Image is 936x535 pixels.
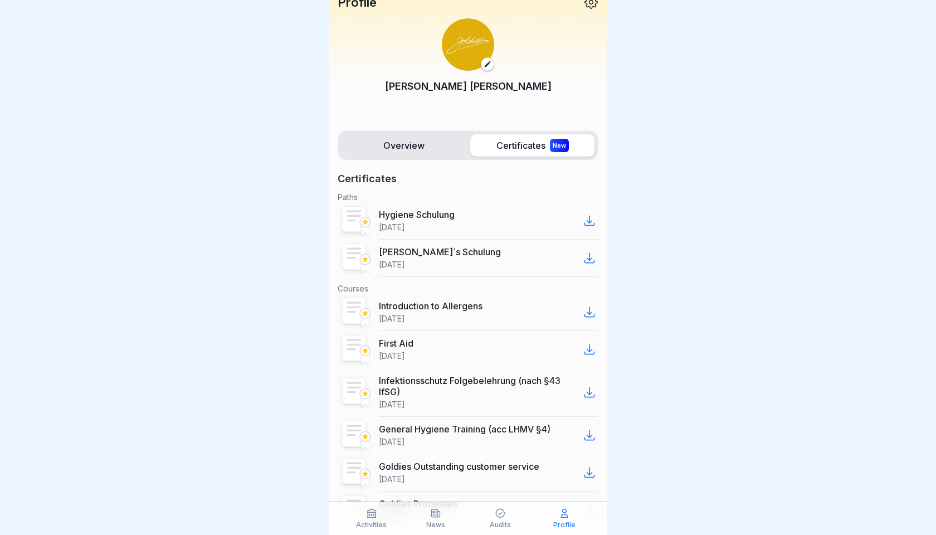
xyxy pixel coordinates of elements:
[550,139,569,152] div: New
[379,375,581,397] p: Infektionsschutz Folgebelehrung (nach §43 IfSG)
[553,521,576,529] p: Profile
[356,521,387,529] p: Activities
[379,314,405,324] p: [DATE]
[442,18,494,71] img: ebmwi866ydgloau9wqyjvut2.png
[338,192,598,202] p: Paths
[379,400,405,410] p: [DATE]
[379,461,539,472] p: Goldies Outstanding customer service
[338,284,598,294] p: Courses
[379,351,405,361] p: [DATE]
[385,79,552,94] p: [PERSON_NAME] [PERSON_NAME]
[342,134,466,157] label: Overview
[379,498,457,509] p: Goldies Processes
[379,246,501,257] p: [PERSON_NAME]´s Schulung
[379,300,482,312] p: Introduction to Allergens
[379,260,405,270] p: [DATE]
[379,437,405,447] p: [DATE]
[379,222,405,232] p: [DATE]
[490,521,511,529] p: Audits
[379,424,550,435] p: General Hygiene Training (acc LHMV §4)
[379,338,413,349] p: First Aid
[470,134,594,157] label: Certificates
[338,172,397,186] p: Certificates
[379,474,405,484] p: [DATE]
[379,209,455,220] p: Hygiene Schulung
[426,521,445,529] p: News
